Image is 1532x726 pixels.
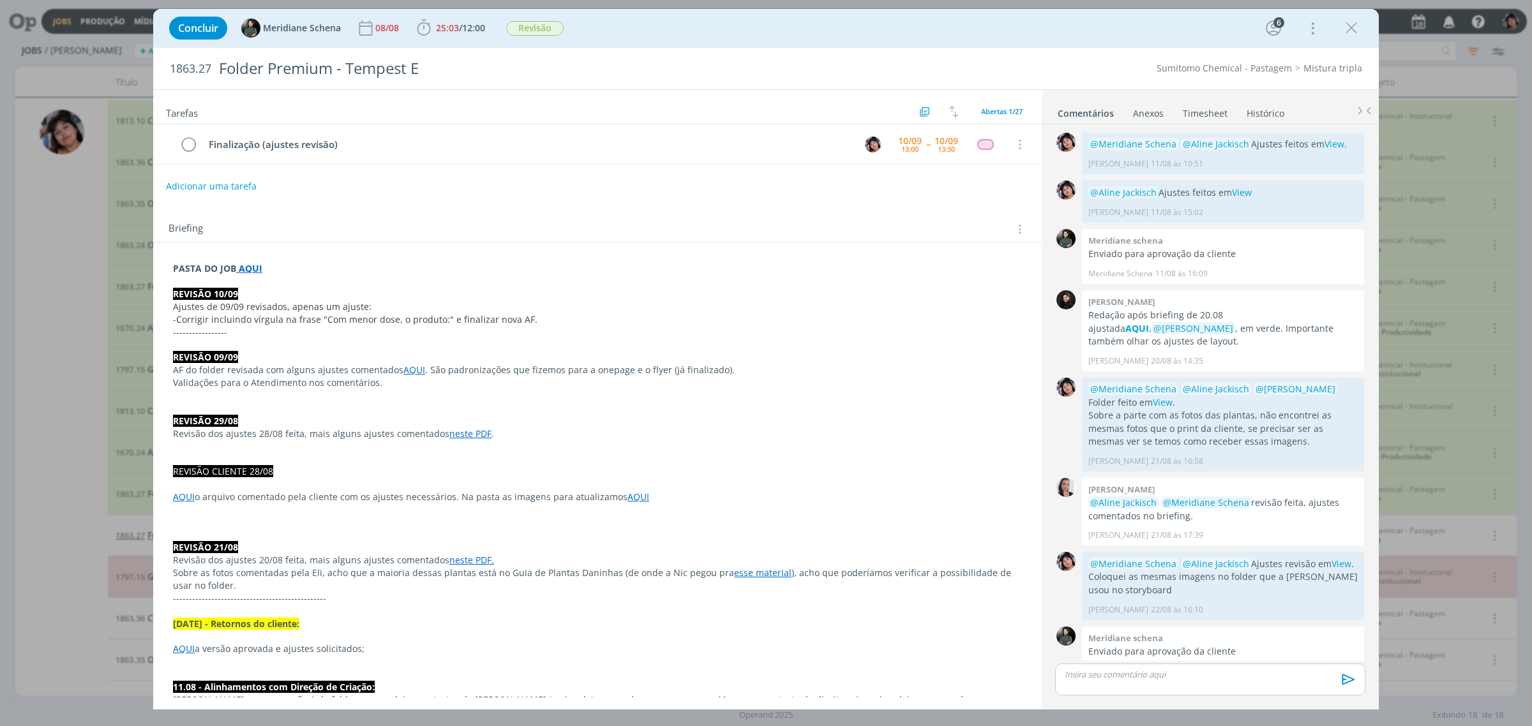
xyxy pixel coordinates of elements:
p: Revisão dos ajustes 28/08 feita, mais alguns ajustes comentados [173,427,1022,440]
div: Finalização (ajustes revisão) [203,137,853,152]
span: ), acho que poderíamos verificar a possibilidade de usar no folder. [173,567,1014,591]
p: AF do folder revisada com alguns ajustes comentados . São padronizações que fizemos para a onepag... [173,364,1022,376]
a: AQUI [627,491,649,503]
strong: PASTA DO JOB [173,262,236,274]
span: @Aline Jackisch [1183,383,1249,395]
b: Meridiane schena [1088,632,1163,644]
strong: [DATE] - Retornos do cliente: [173,618,299,630]
div: 13:00 [901,145,919,152]
a: AQUI [1125,322,1149,334]
b: Meridiane schena [1088,235,1163,246]
a: AQUI [173,491,195,503]
div: 10/09 [898,137,922,145]
div: 10/09 [935,137,958,145]
button: Adicionar uma tarefa [165,175,257,198]
a: Mistura tripla [1303,62,1362,74]
strong: REVISÃO 29/08 [173,415,238,427]
p: a versão aprovada e ajustes solicitados; [173,642,1022,655]
span: 21/08 às 16:58 [1151,456,1203,467]
a: Timesheet [1182,101,1228,120]
span: ----------------- [173,326,227,338]
a: AQUI [173,642,195,655]
div: 08/08 [375,24,402,33]
a: neste PDF [449,427,492,440]
span: @Meridiane Schena [1163,496,1249,508]
span: @Aline Jackisch [1183,138,1249,150]
p: [PERSON_NAME] [1088,207,1148,218]
strong: REVISÃO 10/09 [173,288,238,300]
a: View [1332,558,1351,570]
p: Sobre a parte com as fotos das plantas, não encontrei as mesmas fotos que o print da cliente, se ... [1088,409,1358,448]
div: 6 [1273,17,1284,28]
span: 21/08 às 17:39 [1151,530,1203,541]
p: Ajustes feitos em . [1088,138,1358,151]
p: [PERSON_NAME] [1088,158,1148,170]
span: Sobre as fotos comentadas pela Eli, acho que a maioria dessas plantas está no Guia de Plantas Dan... [173,567,734,579]
p: revisão feita, ajustes comentados no briefing. [1088,496,1358,522]
span: @Meridiane Schena [1090,558,1176,570]
span: . [492,427,494,440]
div: Folder Premium - Tempest E [214,53,860,84]
div: dialog [153,9,1379,709]
img: C [1056,478,1076,497]
button: 6 [1263,18,1284,38]
span: 12:00 [462,22,485,34]
p: Revisão dos ajustes 20/08 feita, mais alguns ajustes comentados [173,554,1022,567]
span: 11/08 às 15:02 [1151,207,1203,218]
img: E [1056,181,1076,200]
span: 20/08 às 14:35 [1151,355,1203,367]
img: arrow-down-up.svg [949,106,958,117]
p: Redação após briefing de 20.08 ajustada , , em verde. Importante também olhar os ajustes de layout. [1088,309,1358,348]
img: M [1056,229,1076,248]
span: Ajustes de 09/09 revisados, apenas um ajuste: [173,300,372,313]
button: Revisão [506,20,564,36]
p: Meridiane Schena [1088,268,1153,279]
p: Coloquei as mesmas imagens no folder que a [PERSON_NAME] usou no storyboard [1088,570,1358,596]
button: 25:03/12:00 [414,18,488,38]
button: MMeridiane Schena [241,19,341,38]
p: Folder feito em . [1088,396,1358,409]
span: @Aline Jackisch [1183,558,1249,570]
span: Concluir [178,23,218,33]
a: View [1232,186,1252,198]
p: [PERSON_NAME] [1088,604,1148,616]
p: Enviado para aprovação da cliente [1088,645,1358,658]
span: -- [926,140,930,149]
span: 11/08 às 10:51 [1151,158,1203,170]
span: 25:03 [436,22,459,34]
img: E [1056,552,1076,571]
div: 13:30 [938,145,955,152]
span: REVISÃO CLIENTE 28/08 [173,465,273,477]
p: Validações para o Atendimento nos comentários. [173,376,1022,389]
p: [PERSON_NAME] [1088,355,1148,367]
span: Briefing [169,221,203,237]
span: 22/08 às 16:10 [1151,604,1203,616]
span: 1863.27 [170,62,211,76]
span: @Aline Jackisch [1090,186,1157,198]
strong: REVISÃO 09/09 [173,351,238,363]
img: E [1056,378,1076,397]
a: View [1153,396,1173,408]
div: Anexos [1133,107,1164,120]
span: 11/08 às 16:09 [1155,268,1208,279]
span: @[PERSON_NAME] [1153,322,1233,334]
a: AQUI [239,262,262,274]
span: @Meridiane Schena [1090,138,1176,150]
img: M [1056,626,1076,646]
p: [PERSON_NAME] [1088,456,1148,467]
span: @[PERSON_NAME] [1256,383,1335,395]
strong: 11.08 - Alinhamentos com Direção de Criação: [173,681,375,693]
a: Histórico [1246,101,1285,120]
a: neste PDF. [449,554,494,566]
span: ------------------------------------------------ [173,592,326,604]
p: Ajustes revisão em . [1088,558,1358,570]
a: Sumitomo Chemical - Pastagem [1157,62,1292,74]
img: E [1056,133,1076,152]
button: Concluir [169,17,227,40]
b: [PERSON_NAME] [1088,296,1155,307]
p: o arquivo comentado pela cliente com os ajustes necessários. Na pasta as imagens para atualizamos [173,491,1022,503]
a: Comentários [1057,101,1115,120]
span: Revisão [506,21,564,36]
button: E [863,135,882,154]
